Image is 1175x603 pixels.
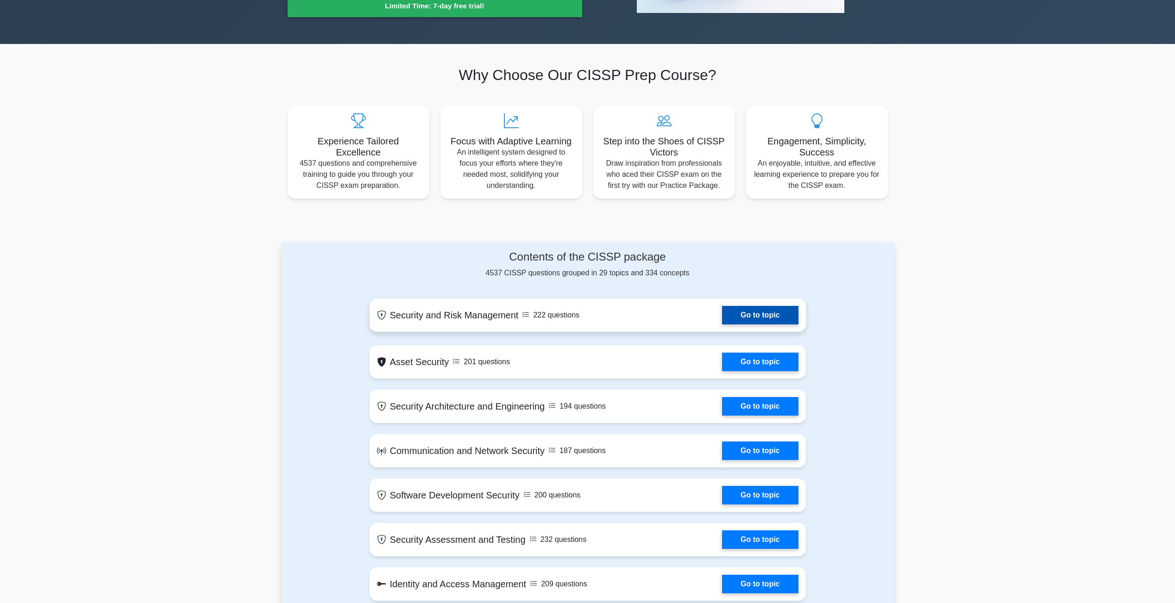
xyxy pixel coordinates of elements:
div: 4537 CISSP questions grouped in 29 topics and 334 concepts [370,250,806,279]
p: Draw inspiration from professionals who aced their CISSP exam on the first try with our Practice ... [601,158,728,191]
h4: Contents of the CISSP package [370,250,806,264]
h5: Engagement, Simplicity, Success [754,136,880,158]
h2: Why Choose Our CISSP Prep Course? [288,66,888,84]
a: Go to topic [722,441,798,460]
p: An intelligent system designed to focus your efforts where they're needed most, solidifying your ... [448,147,575,191]
a: Go to topic [722,530,798,549]
p: 4537 questions and comprehensive training to guide you through your CISSP exam preparation. [295,158,422,191]
a: Go to topic [722,306,798,324]
h5: Focus with Adaptive Learning [448,136,575,147]
small: Limited Time: 7-day free trial! [299,0,571,11]
h5: Experience Tailored Excellence [295,136,422,158]
a: Go to topic [722,575,798,593]
h5: Step into the Shoes of CISSP Victors [601,136,728,158]
a: Go to topic [722,486,798,504]
p: An enjoyable, intuitive, and effective learning experience to prepare you for the CISSP exam. [754,158,880,191]
a: Go to topic [722,397,798,416]
a: Go to topic [722,353,798,371]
